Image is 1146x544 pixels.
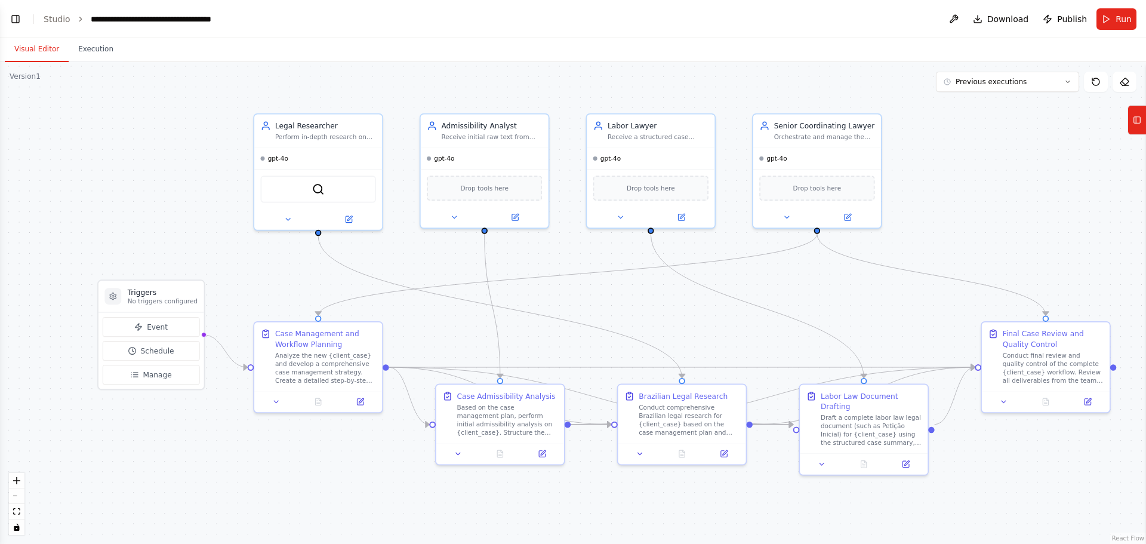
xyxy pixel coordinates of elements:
g: Edge from 8058ec9c-6683-417f-b501-28b96f805625 to dd39d86e-56da-44f1-bfc5-e4f14156b1c4 [313,234,822,316]
span: gpt-4o [434,155,454,163]
g: Edge from 7b8e2c94-14a5-4a97-bac8-8f1ea0177992 to d6bf5c0c-249b-41ac-8391-3ad58f62f89e [571,362,975,429]
div: Conduct comprehensive Brazilian legal research for {client_case} based on the case management pla... [639,404,740,437]
div: Based on the case management plan, perform initial admissibility analysis on {client_case}. Struc... [457,404,558,437]
div: Labor Law Document DraftingDraft a complete labor law legal document (such as Petição Inicial) fo... [799,383,929,475]
button: Open in side panel [319,213,378,226]
span: gpt-4o [268,155,288,163]
div: Legal ResearcherPerform in-depth research on Brazilian laws, jurisprudence, and court precedents ... [253,113,383,231]
div: Version 1 [10,72,41,81]
button: Schedule [103,341,200,361]
div: Senior Coordinating LawyerOrchestrate and manage the complete workflow for {client_case} from ini... [752,113,882,229]
div: Receive a structured case summary and comprehensive research dossier about {client_case} to draft... [608,133,708,142]
button: toggle interactivity [9,520,24,535]
p: No triggers configured [128,297,198,306]
button: No output available [660,448,704,460]
button: No output available [842,458,886,471]
g: Edge from 7b8e2c94-14a5-4a97-bac8-8f1ea0177992 to 9f33a4ce-1ecf-455c-8c3c-6ef46be1ff76 [571,419,793,429]
div: Legal Researcher [275,121,376,131]
div: Receive initial raw text from clients about their legal issues related to {client_case}, structur... [441,133,542,142]
button: No output available [1024,395,1068,408]
div: Case Admissibility Analysis [457,391,556,401]
g: Edge from e5dd2e82-49b3-4ef0-8df1-1f13c421ad10 to 7b8e2c94-14a5-4a97-bac8-8f1ea0177992 [479,234,506,378]
a: Studio [44,14,70,24]
button: Download [968,8,1034,30]
div: Perform in-depth research on Brazilian laws, jurisprudence, and court precedents related to {clie... [275,133,376,142]
a: React Flow attribution [1112,535,1144,542]
button: Show left sidebar [7,11,24,27]
button: Publish [1038,8,1092,30]
g: Edge from e2443344-97ff-4af9-a09b-7356f649e5ce to 9f33a4ce-1ecf-455c-8c3c-6ef46be1ff76 [646,234,869,378]
button: Execution [69,37,123,62]
g: Edge from 9f33a4ce-1ecf-455c-8c3c-6ef46be1ff76 to d6bf5c0c-249b-41ac-8391-3ad58f62f89e [935,362,975,429]
span: Publish [1057,13,1087,25]
button: No output available [296,395,340,408]
g: Edge from 7866edee-588b-4418-ba2b-14b4ee8c7b52 to 3a567795-b05d-456f-8b0d-f4352d6153f3 [313,236,687,378]
span: Drop tools here [793,183,842,193]
div: Draft a complete labor law legal document (such as Petição Inicial) for {client_case} using the s... [821,414,922,447]
button: Open in side panel [485,211,544,223]
button: Open in side panel [524,448,560,460]
button: Previous executions [936,72,1079,92]
button: Open in side panel [652,211,710,223]
span: Run [1116,13,1132,25]
button: Visual Editor [5,37,69,62]
div: Analyze the new {client_case} and develop a comprehensive case management strategy. Create a deta... [275,351,376,385]
div: Admissibility AnalystReceive initial raw text from clients about their legal issues related to {c... [420,113,550,229]
g: Edge from dd39d86e-56da-44f1-bfc5-e4f14156b1c4 to 9f33a4ce-1ecf-455c-8c3c-6ef46be1ff76 [389,362,793,429]
span: Download [987,13,1029,25]
div: TriggersNo triggers configuredEventScheduleManage [97,279,205,390]
g: Edge from 3a567795-b05d-456f-8b0d-f4352d6153f3 to 9f33a4ce-1ecf-455c-8c3c-6ef46be1ff76 [753,419,793,429]
span: Drop tools here [460,183,509,193]
div: Case Management and Workflow Planning [275,328,376,349]
button: No output available [478,448,522,460]
button: zoom in [9,473,24,488]
button: Run [1096,8,1136,30]
g: Edge from triggers to dd39d86e-56da-44f1-bfc5-e4f14156b1c4 [203,330,248,373]
div: Admissibility Analyst [441,121,542,131]
span: Schedule [141,346,174,356]
div: Final Case Review and Quality Control [1003,328,1104,349]
button: Open in side panel [342,395,378,408]
nav: breadcrumb [44,13,211,25]
button: Event [103,317,200,337]
span: gpt-4o [766,155,787,163]
button: fit view [9,504,24,520]
button: Open in side panel [888,458,924,471]
button: Open in side panel [1070,395,1105,408]
div: Labor LawyerReceive a structured case summary and comprehensive research dossier about {client_ca... [586,113,716,229]
span: Event [147,322,168,332]
div: Case Management and Workflow PlanningAnalyze the new {client_case} and develop a comprehensive ca... [253,321,383,413]
button: Open in side panel [818,211,877,223]
div: Brazilian Legal Research [639,391,728,401]
span: Manage [143,370,171,380]
div: Orchestrate and manage the complete workflow for {client_case} from initial intake to final deliv... [774,133,875,142]
div: Labor Lawyer [608,121,708,131]
g: Edge from 8058ec9c-6683-417f-b501-28b96f805625 to d6bf5c0c-249b-41ac-8391-3ad58f62f89e [812,234,1050,316]
span: Previous executions [956,77,1027,87]
span: Drop tools here [627,183,675,193]
div: React Flow controls [9,473,24,535]
button: zoom out [9,488,24,504]
div: Labor Law Document Drafting [821,391,922,412]
img: SerperDevTool [312,183,325,195]
button: Manage [103,365,200,385]
h3: Triggers [128,287,198,297]
button: Open in side panel [706,448,742,460]
span: gpt-4o [600,155,621,163]
g: Edge from dd39d86e-56da-44f1-bfc5-e4f14156b1c4 to d6bf5c0c-249b-41ac-8391-3ad58f62f89e [389,362,975,372]
g: Edge from dd39d86e-56da-44f1-bfc5-e4f14156b1c4 to 7b8e2c94-14a5-4a97-bac8-8f1ea0177992 [389,362,430,429]
div: Conduct final review and quality control of the complete {client_case} workflow. Review all deliv... [1003,351,1104,385]
div: Senior Coordinating Lawyer [774,121,875,131]
div: Brazilian Legal ResearchConduct comprehensive Brazilian legal research for {client_case} based on... [617,383,747,465]
div: Final Case Review and Quality ControlConduct final review and quality control of the complete {cl... [981,321,1111,413]
div: Case Admissibility AnalysisBased on the case management plan, perform initial admissibility analy... [435,383,565,465]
